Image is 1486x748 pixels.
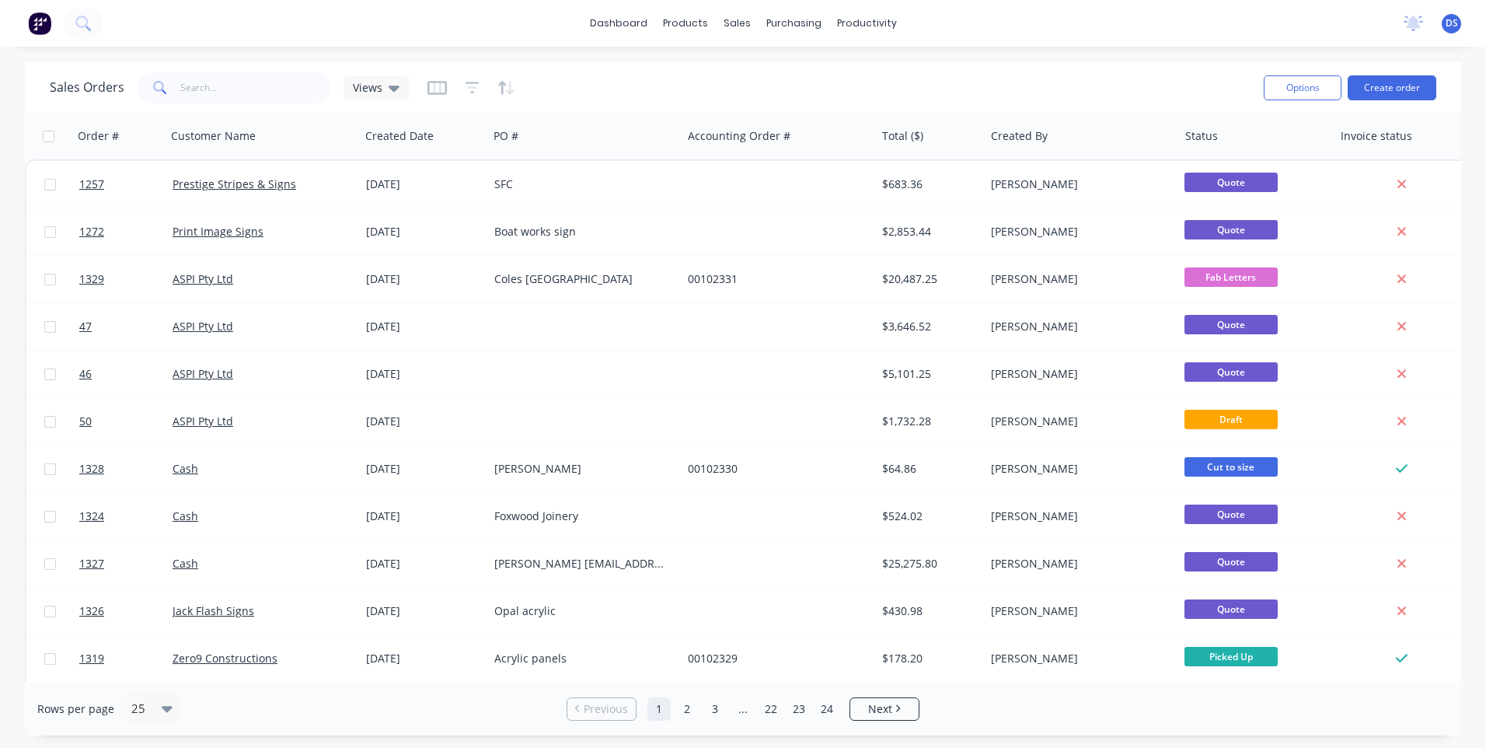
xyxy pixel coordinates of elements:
div: Coles [GEOGRAPHIC_DATA] [494,271,667,287]
a: Jump forward [731,697,755,721]
span: Picked Up [1184,647,1278,666]
span: 1257 [79,177,104,192]
span: Views [353,79,382,96]
a: 1326 [79,588,173,634]
a: ASPI Pty Ltd [173,414,233,428]
div: $2,853.44 [882,224,973,239]
a: Page 22 [759,697,783,721]
div: [DATE] [366,651,482,666]
div: [PERSON_NAME] [991,414,1163,429]
div: [PERSON_NAME] [494,461,667,477]
div: $524.02 [882,509,973,524]
div: [DATE] [366,556,482,571]
a: ASPI Pty Ltd [173,366,233,381]
div: purchasing [759,12,829,35]
span: 1272 [79,224,104,239]
div: sales [716,12,759,35]
span: 1327 [79,556,104,571]
a: Next page [850,701,919,717]
a: dashboard [582,12,655,35]
div: $64.86 [882,461,973,477]
span: 46 [79,366,92,382]
div: productivity [829,12,905,35]
div: 00102330 [688,461,860,477]
div: [DATE] [366,414,482,429]
span: 50 [79,414,92,429]
span: Previous [584,701,628,717]
span: Draft [1184,410,1278,429]
a: Previous page [567,701,636,717]
div: PO # [494,128,518,144]
div: 00102329 [688,651,860,666]
span: Quote [1184,599,1278,619]
span: 1329 [79,271,104,287]
span: Quote [1184,505,1278,524]
a: 1257 [79,161,173,208]
a: 1329 [79,256,173,302]
div: $25,275.80 [882,556,973,571]
div: Opal acrylic [494,603,667,619]
a: 1272 [79,208,173,255]
div: [DATE] [366,366,482,382]
div: Acrylic panels [494,651,667,666]
button: Create order [1348,75,1436,100]
div: [DATE] [366,461,482,477]
div: SFC [494,177,667,192]
div: [PERSON_NAME] [EMAIL_ADDRESS][PERSON_NAME][DOMAIN_NAME] [PHONE_NUMBER] [494,556,667,571]
div: Foxwood Joinery [494,509,667,524]
a: Page 2 [675,697,699,721]
div: Accounting Order # [688,128,790,144]
div: Customer Name [171,128,256,144]
div: [DATE] [366,319,482,334]
div: [PERSON_NAME] [991,271,1163,287]
span: 1324 [79,509,104,524]
div: 00102331 [688,271,860,287]
img: Factory [28,12,51,35]
div: [PERSON_NAME] [991,603,1163,619]
span: Quote [1184,220,1278,239]
a: Zero9 Constructions [173,651,277,666]
div: $683.36 [882,177,973,192]
a: ASPI Pty Ltd [173,271,233,286]
span: 1319 [79,651,104,666]
ul: Pagination [560,697,926,721]
div: [PERSON_NAME] [991,556,1163,571]
a: 46 [79,351,173,397]
span: Quote [1184,552,1278,571]
div: Total ($) [882,128,923,144]
div: [PERSON_NAME] [991,509,1163,524]
div: [DATE] [366,603,482,619]
div: [PERSON_NAME] [991,461,1163,477]
div: [DATE] [366,509,482,524]
span: Quote [1184,173,1278,192]
div: [DATE] [366,271,482,287]
span: Quote [1184,362,1278,382]
h1: Sales Orders [50,80,124,95]
div: [PERSON_NAME] [991,224,1163,239]
div: Order # [78,128,119,144]
span: 1328 [79,461,104,477]
a: 47 [79,303,173,350]
a: Page 24 [815,697,839,721]
div: $3,646.52 [882,319,973,334]
span: 47 [79,319,92,334]
a: Cash [173,556,198,571]
div: [PERSON_NAME] [991,319,1163,334]
a: Page 3 [703,697,727,721]
a: 1328 [79,446,173,492]
a: Page 1 is your current page [647,697,671,721]
div: Boat works sign [494,224,667,239]
div: products [655,12,716,35]
a: Jack Flash Signs [173,603,254,618]
div: [PERSON_NAME] [991,366,1163,382]
div: [PERSON_NAME] [991,177,1163,192]
div: Created By [991,128,1048,144]
span: Rows per page [37,701,114,717]
span: 1326 [79,603,104,619]
span: Fab Letters [1184,267,1278,287]
div: [PERSON_NAME] [991,651,1163,666]
a: 1327 [79,540,173,587]
input: Search... [180,72,332,103]
button: Options [1264,75,1341,100]
a: Prestige Stripes & Signs [173,177,296,191]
